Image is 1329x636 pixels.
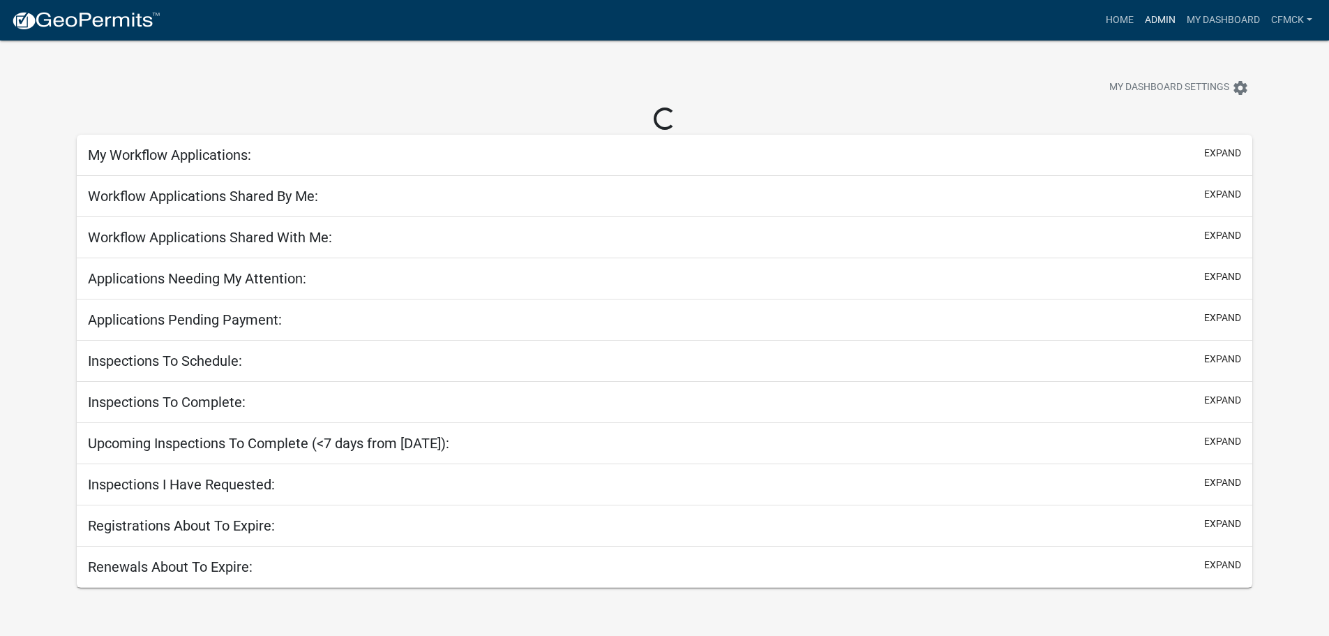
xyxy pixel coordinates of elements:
[1098,74,1260,101] button: My Dashboard Settingssettings
[1139,7,1181,34] a: Admin
[88,559,253,575] h5: Renewals About To Expire:
[1204,517,1241,531] button: expand
[1204,352,1241,367] button: expand
[88,270,306,287] h5: Applications Needing My Attention:
[1204,269,1241,284] button: expand
[88,476,275,493] h5: Inspections I Have Requested:
[1266,7,1318,34] a: CFMCK
[1204,475,1241,490] button: expand
[1204,434,1241,449] button: expand
[88,147,251,163] h5: My Workflow Applications:
[1100,7,1139,34] a: Home
[88,394,246,411] h5: Inspections To Complete:
[1109,80,1229,96] span: My Dashboard Settings
[1204,146,1241,161] button: expand
[1204,187,1241,202] button: expand
[88,353,242,369] h5: Inspections To Schedule:
[1204,393,1241,408] button: expand
[1232,80,1249,96] i: settings
[88,517,275,534] h5: Registrations About To Expire:
[88,229,332,246] h5: Workflow Applications Shared With Me:
[88,435,449,452] h5: Upcoming Inspections To Complete (<7 days from [DATE]):
[1181,7,1266,34] a: My Dashboard
[88,188,318,205] h5: Workflow Applications Shared By Me:
[1204,558,1241,572] button: expand
[1204,311,1241,325] button: expand
[88,311,282,328] h5: Applications Pending Payment:
[1204,228,1241,243] button: expand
